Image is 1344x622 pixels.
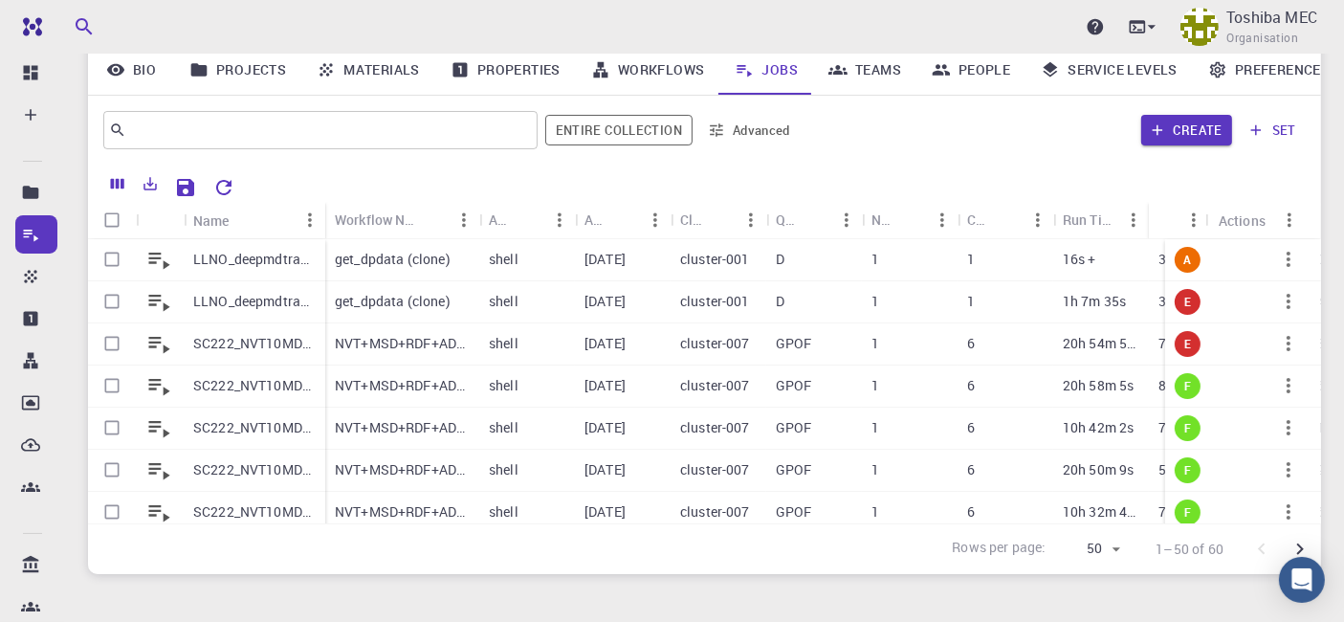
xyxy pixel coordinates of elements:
div: Queue [776,201,801,238]
button: Menu [927,205,958,235]
button: Sort [896,205,927,235]
div: Name [184,202,325,239]
p: 33s [1158,292,1180,311]
button: Advanced [700,115,800,145]
div: Name [193,202,230,239]
p: NVT+MSD+RDF+ADF_ver.2(DeepMD) (clone) [335,502,470,522]
button: Menu [449,205,479,235]
p: 16s + [1063,250,1096,269]
button: Save Explorer Settings [166,168,205,207]
span: E [1177,336,1199,352]
a: Materials [301,45,435,95]
p: 7m 25s [1158,502,1203,522]
button: Entire collection [545,115,693,145]
div: Application Version [575,201,671,238]
p: 10h 42m 2s [1063,418,1135,437]
p: Toshiba MEC [1226,6,1317,29]
button: Export [134,168,166,199]
p: 20h 58m 5s [1063,376,1135,395]
span: Support [36,13,105,31]
div: Icon [136,202,184,239]
p: [DATE] [584,334,626,353]
div: Workflow Name [335,201,418,238]
p: NVT+MSD+RDF+ADF_ver.2(DeepMD) (clone) [335,376,470,395]
a: Teams [813,45,916,95]
span: A [1176,252,1199,268]
p: 1 [967,250,975,269]
p: cluster-001 [680,250,750,269]
p: shell [489,418,518,437]
p: cluster-001 [680,292,750,311]
div: Cores [958,201,1053,238]
button: Sort [418,205,449,235]
p: 6 [967,376,975,395]
div: Application [489,201,514,238]
span: F [1177,462,1199,478]
div: Cluster [680,201,705,238]
p: get_dpdata (clone) [335,292,451,311]
div: Run Time [1053,201,1149,238]
p: [DATE] [584,250,626,269]
p: [DATE] [584,502,626,522]
p: 6 [967,334,975,353]
span: F [1177,420,1199,436]
p: NVT+MSD+RDF+ADF_ver.2(DeepMD) (clone) [335,418,470,437]
p: SC222_NVT10MD873K-1ns [193,460,316,479]
p: 1 [871,292,879,311]
a: Properties [435,45,576,95]
button: Menu [1274,205,1305,235]
a: Bio [88,45,174,95]
p: cluster-007 [680,460,750,479]
p: LLNO_deepmdtransTEST2 [193,250,316,269]
p: GPOF [776,334,812,353]
div: 50 [1054,535,1126,563]
div: Actions [1219,202,1266,239]
div: finished [1175,373,1201,399]
p: 6 [967,502,975,522]
button: Columns [101,168,134,199]
button: Reset Explorer Settings [205,168,243,207]
p: 6 [967,418,975,437]
p: 1 [967,292,975,311]
p: shell [489,334,518,353]
div: Workflow Name [325,201,479,238]
p: shell [489,250,518,269]
p: shell [489,292,518,311]
p: 6 [967,460,975,479]
p: 7m 40s [1158,418,1203,437]
a: Jobs [719,45,813,95]
button: Sort [514,205,544,235]
button: Sort [705,205,736,235]
div: finished [1175,457,1201,483]
button: Menu [1179,205,1209,235]
p: 8m 39s [1158,376,1203,395]
p: cluster-007 [680,376,750,395]
div: finished [1175,415,1201,441]
button: Go to next page [1281,530,1319,568]
p: [DATE] [584,292,626,311]
p: 7m 32s [1158,334,1203,353]
button: Menu [1118,205,1149,235]
p: D [776,292,784,311]
p: 1 [871,460,879,479]
button: Sort [230,205,260,235]
p: 1 [871,502,879,522]
p: cluster-007 [680,502,750,522]
div: error [1175,289,1201,315]
p: NVT+MSD+RDF+ADF_ver.2(DeepMD) (clone) [335,460,470,479]
span: F [1177,378,1199,394]
button: Menu [736,205,766,235]
a: Projects [174,45,301,95]
p: 1h 7m 35s [1063,292,1126,311]
p: 5m 47s [1158,460,1203,479]
div: active [1175,247,1201,273]
button: Sort [992,205,1023,235]
p: get_dpdata (clone) [335,250,451,269]
p: SC222_NVT10MD673K-1ns [193,376,316,395]
button: Menu [1023,205,1053,235]
p: shell [489,502,518,522]
p: 1 [871,334,879,353]
button: Sort [1158,205,1189,235]
button: Sort [801,205,831,235]
p: 1 [871,250,879,269]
